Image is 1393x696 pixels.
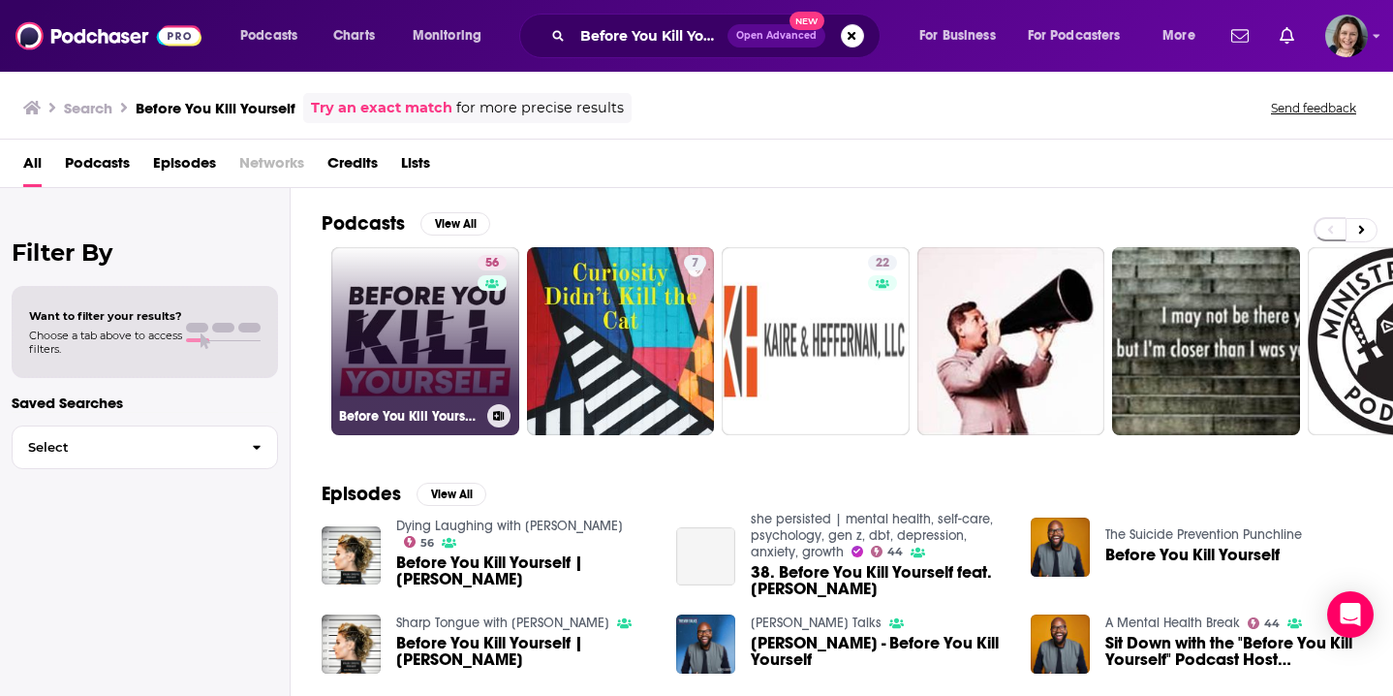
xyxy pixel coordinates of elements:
h2: Filter By [12,238,278,267]
button: Send feedback [1265,100,1362,116]
button: View All [417,483,486,506]
a: Leo Flowers - Before You Kill Yourself [751,635,1007,668]
button: View All [420,212,490,236]
span: For Podcasters [1028,22,1121,49]
p: Saved Searches [12,394,278,412]
span: [PERSON_NAME] - Before You Kill Yourself [751,635,1007,668]
a: 7 [684,255,706,270]
a: 38. Before You Kill Yourself feat. Leo Flowers [751,564,1007,597]
a: Credits [327,147,378,187]
span: Sit Down with the "Before You Kill Yourself" Podcast Host [PERSON_NAME] [1105,635,1362,668]
img: Before You Kill Yourself | Leo Flowers [322,526,381,585]
span: Select [13,441,236,454]
a: 38. Before You Kill Yourself feat. Leo Flowers [676,527,735,586]
img: Leo Flowers - Before You Kill Yourself [676,615,735,674]
button: Open AdvancedNew [727,24,825,47]
span: New [789,12,824,30]
span: Before You Kill Yourself | [PERSON_NAME] [396,635,653,668]
span: Want to filter your results? [29,309,182,323]
a: 56 [478,255,507,270]
a: A Mental Health Break [1105,615,1240,631]
div: Open Intercom Messenger [1327,591,1374,638]
input: Search podcasts, credits, & more... [573,20,727,51]
a: Trevor Talks [751,615,882,631]
img: Podchaser - Follow, Share and Rate Podcasts [15,17,201,54]
h2: Episodes [322,482,401,506]
span: 7 [692,254,698,273]
a: 44 [1248,617,1281,629]
a: PodcastsView All [322,211,490,236]
img: Before You Kill Yourself [1031,518,1090,577]
span: 56 [485,254,499,273]
span: Logged in as micglogovac [1325,15,1368,57]
a: 44 [871,546,904,557]
h3: Search [64,99,112,117]
span: Choose a tab above to access filters. [29,329,182,356]
span: 44 [887,548,903,556]
img: Sit Down with the "Before You Kill Yourself" Podcast Host Leo Flowers [1031,615,1090,674]
span: Podcasts [240,22,297,49]
a: All [23,147,42,187]
button: Show profile menu [1325,15,1368,57]
a: Episodes [153,147,216,187]
a: Podcasts [65,147,130,187]
a: 56 [404,536,435,548]
span: Monitoring [413,22,481,49]
img: Before You Kill Yourself | Leo Flowers [322,615,381,674]
a: The Suicide Prevention Punchline [1105,526,1302,543]
span: Before You Kill Yourself | [PERSON_NAME] [396,554,653,587]
a: EpisodesView All [322,482,486,506]
a: Before You Kill Yourself [1105,547,1280,563]
a: Sit Down with the "Before You Kill Yourself" Podcast Host Leo Flowers [1105,635,1362,668]
a: Lists [401,147,430,187]
button: Select [12,426,278,469]
button: open menu [227,20,323,51]
a: Sharp Tongue with Jessimae Peluso [396,615,609,631]
a: Charts [321,20,387,51]
span: 44 [1264,619,1280,628]
a: Dying Laughing with Jessimae [396,518,623,534]
span: For Business [919,22,996,49]
span: Networks [239,147,304,187]
h3: Before You Kill Yourself: a suicide prevention podcast. [339,408,480,425]
a: 7 [527,247,715,435]
h2: Podcasts [322,211,405,236]
a: 56Before You Kill Yourself: a suicide prevention podcast. [331,247,519,435]
a: Show notifications dropdown [1223,19,1256,52]
span: Charts [333,22,375,49]
button: open menu [1015,20,1149,51]
button: open menu [1149,20,1220,51]
span: Open Advanced [736,31,817,41]
span: for more precise results [456,97,624,119]
h3: Before You Kill Yourself [136,99,295,117]
a: Try an exact match [311,97,452,119]
a: Before You Kill Yourself | Leo Flowers [396,554,653,587]
button: open menu [399,20,507,51]
a: Before You Kill Yourself | Leo Flowers [396,635,653,668]
span: More [1162,22,1195,49]
span: 56 [420,539,434,548]
a: Show notifications dropdown [1272,19,1302,52]
span: 22 [876,254,889,273]
div: Search podcasts, credits, & more... [538,14,899,58]
a: she persisted | mental health, self-care, psychology, gen z, dbt, depression, anxiety, growth [751,511,993,560]
button: open menu [906,20,1020,51]
span: 38. Before You Kill Yourself feat. [PERSON_NAME] [751,564,1007,597]
a: 22 [868,255,897,270]
a: 22 [722,247,910,435]
img: User Profile [1325,15,1368,57]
